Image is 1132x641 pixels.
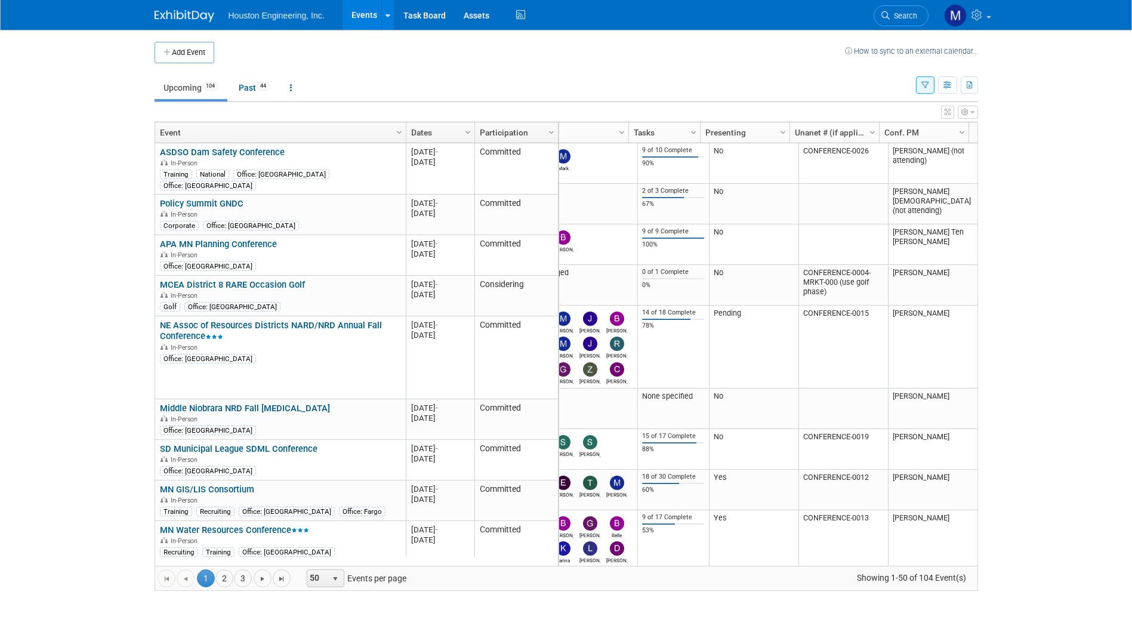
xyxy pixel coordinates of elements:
[845,47,978,56] a: How to sync to an external calendar...
[583,337,597,351] img: Jacob Garder
[161,251,168,257] img: In-Person Event
[239,507,335,516] div: Office: [GEOGRAPHIC_DATA]
[411,279,469,289] div: [DATE]
[547,128,556,137] span: Column Settings
[436,239,438,248] span: -
[642,187,704,195] div: 2 of 3 Complete
[160,279,305,290] a: MCEA District 8 RARE Occasion Golf
[474,195,558,235] td: Committed
[160,320,382,342] a: NE Assoc of Resources Districts NARD/NRD Annual Fall Conference
[556,312,570,326] img: Michael Sotak
[171,159,201,167] span: In-Person
[884,122,961,143] a: Conf. PM
[556,435,570,449] img: Stan Hanson
[436,199,438,208] span: -
[160,302,180,312] div: Golf
[161,292,168,298] img: In-Person Event
[155,42,214,63] button: Add Event
[254,569,272,587] a: Go to the next page
[160,426,256,435] div: Office: [GEOGRAPHIC_DATA]
[160,525,309,535] a: MN Water Resources Conference
[579,556,600,563] div: Lisa Odens
[162,574,171,584] span: Go to the first page
[606,326,627,334] div: Bob Gregalunas
[556,476,570,490] img: Erik Nelson
[411,494,469,504] div: [DATE]
[411,535,469,545] div: [DATE]
[436,403,438,412] span: -
[556,516,570,531] img: Bret Zimmerman
[553,449,573,457] div: Stan Hanson
[161,537,168,543] img: In-Person Event
[888,510,977,619] td: [PERSON_NAME]
[160,147,285,158] a: ASDSO Dam Safety Conference
[642,146,704,155] div: 9 of 10 Complete
[553,326,573,334] div: Michael Sotak
[642,200,704,208] div: 67%
[617,128,627,137] span: Column Settings
[642,309,704,317] div: 14 of 18 Complete
[474,480,558,521] td: Committed
[709,389,798,429] td: No
[642,268,704,276] div: 0 of 1 Complete
[583,476,597,490] img: Tanner Wilson
[642,322,704,330] div: 78%
[171,211,201,218] span: In-Person
[642,281,704,289] div: 0%
[474,143,558,195] td: Committed
[545,122,558,140] a: Column Settings
[160,239,277,249] a: APA MN Planning Conference
[160,122,398,143] a: Event
[411,413,469,423] div: [DATE]
[583,435,597,449] img: Sam Trebilcock
[196,507,235,516] div: Recruiting
[888,184,977,224] td: [PERSON_NAME][DEMOGRAPHIC_DATA] (not attending)
[203,221,299,230] div: Office: [GEOGRAPHIC_DATA]
[273,569,291,587] a: Go to the last page
[795,122,871,143] a: Unanet # (if applicable)
[436,485,438,494] span: -
[888,429,977,470] td: [PERSON_NAME]
[436,147,438,156] span: -
[436,320,438,329] span: -
[307,570,328,587] span: 50
[474,276,558,316] td: Considering
[411,122,467,143] a: Dates
[196,170,229,179] div: National
[184,302,280,312] div: Office: [GEOGRAPHIC_DATA]
[798,265,888,306] td: CONFERENCE-0004-MRKT-000 (use golf phase)
[339,507,385,516] div: Office: Fargo
[606,556,627,563] div: Drew Kessler
[709,470,798,510] td: Yes
[160,443,317,454] a: SD Municipal League SDML Conference
[798,143,888,184] td: CONFERENCE-0026
[868,128,877,137] span: Column Settings
[955,122,968,140] a: Column Settings
[161,456,168,462] img: In-Person Event
[888,143,977,184] td: [PERSON_NAME] (not attending)
[709,143,798,184] td: No
[798,510,888,619] td: CONFERENCE-0013
[610,362,624,377] img: Chris Furman
[160,221,199,230] div: Corporate
[171,497,201,504] span: In-Person
[579,531,600,538] div: Griffin McComas
[161,211,168,217] img: In-Person Event
[160,403,330,414] a: Middle Niobrara NRD Fall [MEDICAL_DATA]
[709,265,798,306] td: No
[161,344,168,350] img: In-Person Event
[642,486,704,494] div: 60%
[155,10,214,22] img: ExhibitDay
[463,128,473,137] span: Column Settings
[171,292,201,300] span: In-Person
[160,354,256,363] div: Office: [GEOGRAPHIC_DATA]
[642,473,704,481] div: 18 of 30 Complete
[411,198,469,208] div: [DATE]
[553,556,573,563] div: Karina Hanson
[171,344,201,352] span: In-Person
[461,122,474,140] a: Column Settings
[687,122,700,140] a: Column Settings
[874,5,929,26] a: Search
[866,122,879,140] a: Column Settings
[411,330,469,340] div: [DATE]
